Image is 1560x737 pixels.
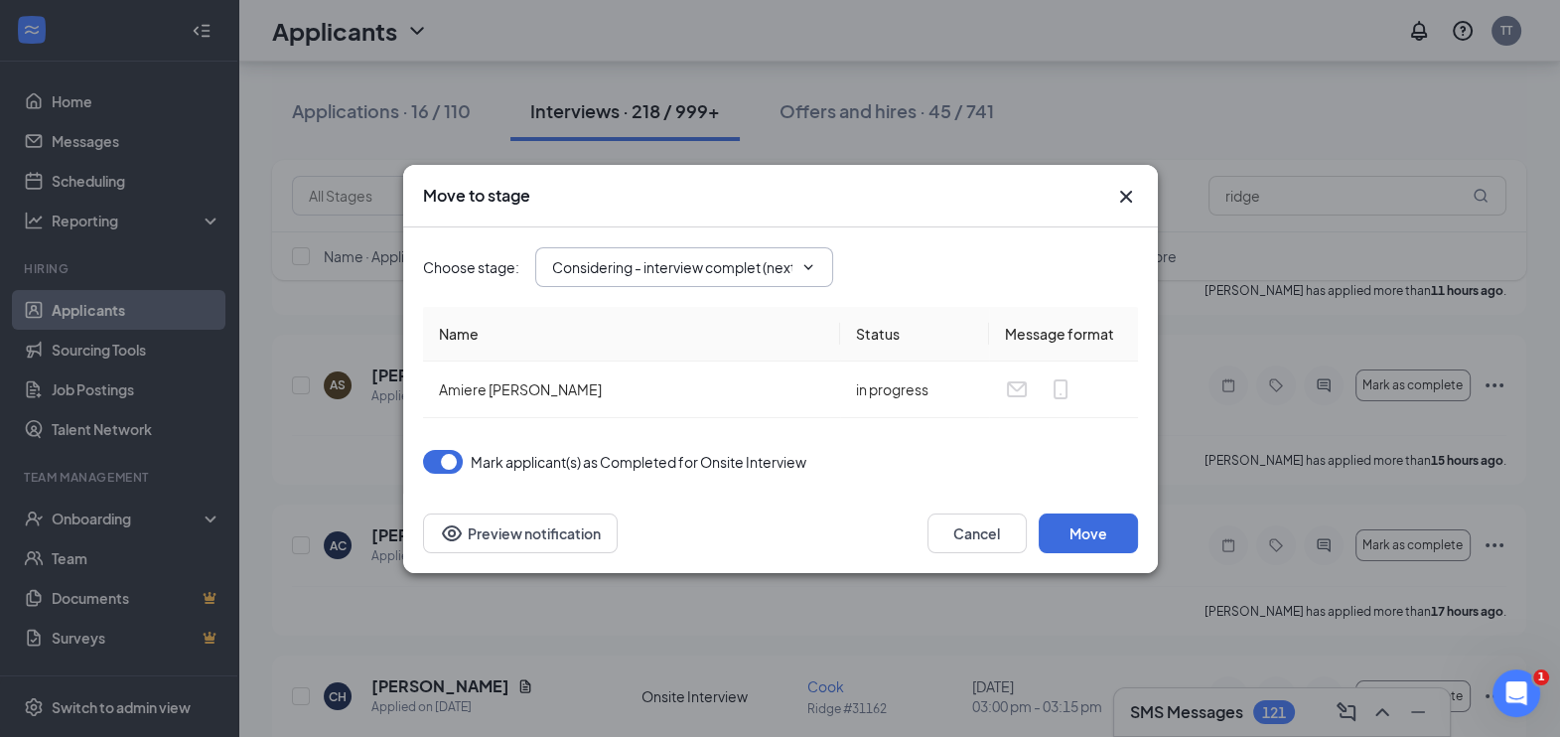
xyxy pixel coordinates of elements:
th: Status [840,307,989,362]
button: Close [1114,185,1138,209]
button: Cancel [927,514,1027,553]
button: Move [1039,514,1138,553]
svg: Eye [440,521,464,545]
h3: Move to stage [423,185,530,207]
svg: ChevronDown [800,259,816,275]
span: Choose stage : [423,256,519,278]
svg: Cross [1114,185,1138,209]
button: Preview notificationEye [423,514,618,553]
span: 1 [1533,669,1549,685]
svg: MobileSms [1049,377,1072,401]
span: Mark applicant(s) as Completed for Onsite Interview [471,450,806,474]
span: Amiere [PERSON_NAME] [439,380,602,398]
svg: Email [1005,377,1029,401]
iframe: Intercom live chat [1492,669,1540,717]
th: Message format [989,307,1138,362]
th: Name [423,307,840,362]
td: in progress [840,362,989,418]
